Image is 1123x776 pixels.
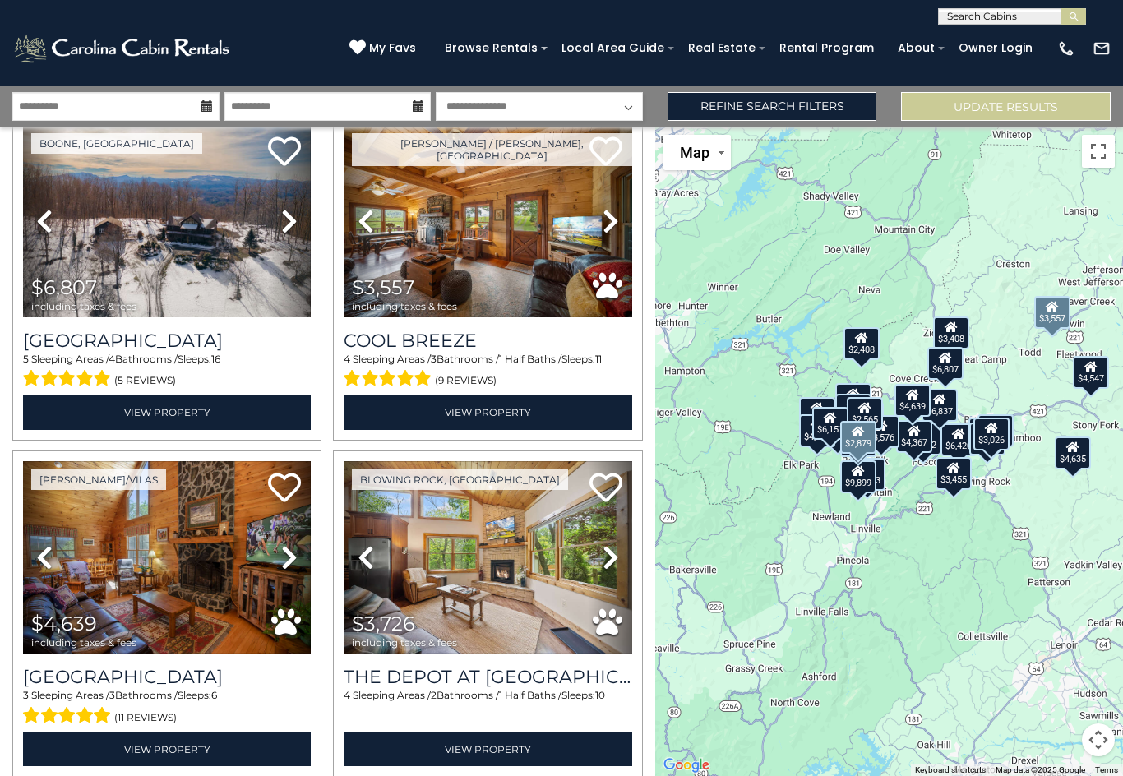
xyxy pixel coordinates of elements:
a: Cool Breeze [344,330,631,352]
span: 4 [109,353,115,365]
div: Sleeping Areas / Bathrooms / Sleeps: [23,688,311,727]
a: Add to favorites [589,471,622,506]
div: $4,146 [799,414,835,447]
span: 6 [211,689,217,701]
div: Sleeping Areas / Bathrooms / Sleeps: [344,688,631,727]
a: My Favs [349,39,420,58]
span: 1 Half Baths / [499,353,561,365]
span: My Favs [369,39,416,57]
span: 3 [109,689,115,701]
a: View Property [344,732,631,766]
a: Local Area Guide [553,35,672,61]
span: $4,639 [31,612,97,635]
div: Sleeping Areas / Bathrooms / Sleeps: [344,352,631,391]
a: [PERSON_NAME] / [PERSON_NAME], [GEOGRAPHIC_DATA] [352,133,631,166]
h3: River Valley View [23,666,311,688]
a: View Property [344,395,631,429]
span: including taxes & fees [31,301,136,312]
div: $3,455 [936,457,972,490]
a: Browse Rentals [437,35,546,61]
span: Map data ©2025 Google [996,765,1085,774]
button: Map camera controls [1082,723,1115,756]
h3: Wolf Ridge Lodge [23,330,311,352]
a: Refine Search Filters [668,92,877,121]
a: [GEOGRAPHIC_DATA] [23,330,311,352]
a: Add to favorites [268,471,301,506]
a: Blowing Rock, [GEOGRAPHIC_DATA] [352,469,568,490]
div: $6,073 [849,458,885,491]
a: Terms (opens in new tab) [1095,765,1118,774]
div: $2,099 [835,383,871,416]
div: Sleeping Areas / Bathrooms / Sleeps: [23,352,311,391]
span: including taxes & fees [352,301,457,312]
span: including taxes & fees [352,637,457,648]
img: Google [659,755,714,776]
img: mail-regular-white.png [1093,39,1111,58]
span: 4 [344,353,350,365]
div: $4,635 [1056,436,1092,469]
h3: The Depot at Fox Den [344,666,631,688]
span: Map [680,144,709,161]
div: $4,367 [897,420,933,453]
div: $6,420 [940,423,977,456]
div: $6,151 [812,407,848,440]
div: $3,026 [974,418,1010,450]
span: 3 [23,689,29,701]
a: [PERSON_NAME]/Vilas [31,469,166,490]
button: Keyboard shortcuts [915,764,986,776]
span: (9 reviews) [435,370,497,391]
span: 5 [23,353,29,365]
a: Add to favorites [268,135,301,170]
span: $3,557 [352,275,414,299]
div: $5,316 [836,394,872,427]
a: Boone, [GEOGRAPHIC_DATA] [31,133,202,154]
button: Toggle fullscreen view [1082,135,1115,168]
span: 2 [431,689,437,701]
div: $9,899 [840,460,876,493]
span: 10 [595,689,605,701]
a: About [890,35,943,61]
a: Real Estate [680,35,764,61]
div: $3,557 [1034,296,1070,329]
a: The Depot at [GEOGRAPHIC_DATA] [344,666,631,688]
span: (11 reviews) [114,707,177,728]
div: $4,750 [799,397,835,430]
div: $2,879 [840,421,876,454]
img: thumbnail_168739887.jpeg [344,461,631,654]
div: $3,408 [933,316,969,349]
span: $6,807 [31,275,97,299]
img: thumbnail_163271227.jpeg [23,461,311,654]
img: thumbnail_167632564.jpeg [23,125,311,318]
div: $3,544 [969,418,1005,450]
div: $3,576 [864,415,900,448]
a: Rental Program [771,35,882,61]
a: View Property [23,395,311,429]
button: Change map style [663,135,731,170]
span: $3,726 [352,612,415,635]
div: $4,547 [1073,356,1109,389]
span: (5 reviews) [114,370,176,391]
div: $2,565 [848,397,884,430]
div: $4,639 [894,384,931,417]
span: 3 [431,353,437,365]
div: $3,726 [977,414,1014,447]
img: White-1-2.png [12,32,234,65]
a: Open this area in Google Maps (opens a new window) [659,755,714,776]
div: $6,837 [922,389,958,422]
a: View Property [23,732,311,766]
span: 4 [344,689,350,701]
img: thumbnail_169112841.jpeg [344,125,631,318]
span: 16 [211,353,220,365]
span: 11 [595,353,602,365]
div: $2,408 [843,327,880,360]
a: [GEOGRAPHIC_DATA] [23,666,311,688]
span: 1 Half Baths / [499,689,561,701]
img: phone-regular-white.png [1057,39,1075,58]
div: $6,807 [927,347,964,380]
div: $6,661 [970,423,1006,455]
button: Update Results [901,92,1111,121]
a: Owner Login [950,35,1041,61]
span: including taxes & fees [31,637,136,648]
